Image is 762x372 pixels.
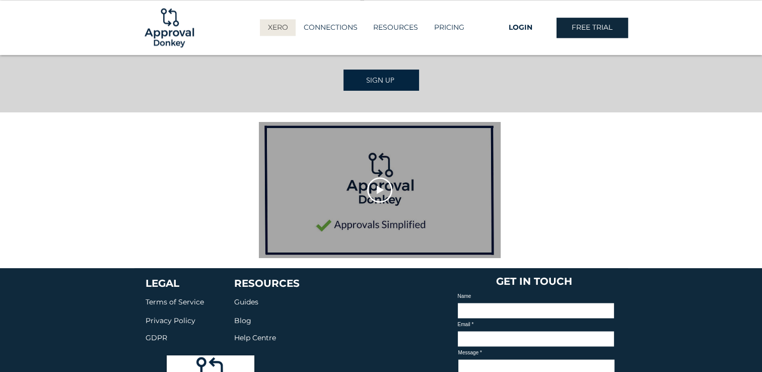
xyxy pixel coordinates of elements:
[458,322,614,327] label: Email
[296,19,365,36] a: CONNECTIONS
[234,316,251,325] span: Blog
[234,331,276,343] a: Help Centre
[485,18,557,38] a: LOGIN
[234,314,251,326] a: Blog
[572,23,612,33] span: FREE TRIAL
[263,19,293,36] p: XERO
[234,295,258,307] a: Guides
[234,297,258,306] span: Guides
[146,297,204,306] span: Terms of Service
[429,19,469,36] p: PRICING
[509,23,532,33] span: LOGIN
[260,19,296,36] a: XERO
[142,1,196,55] img: Logo-01.png
[343,70,419,91] button: SIGN UP
[458,294,614,299] label: Name
[367,177,392,203] button: Play video
[146,316,195,325] span: Privacy Policy
[426,19,472,36] a: PRICING
[146,277,179,289] a: LEGAL
[496,275,572,287] span: GET IN TOUCH
[557,18,628,38] a: FREE TRIAL
[234,277,300,289] span: RESOURCES
[146,296,204,306] a: Terms of Service
[368,19,423,36] p: RESOURCES
[234,333,276,342] span: Help Centre
[366,76,394,85] span: SIGN UP
[299,19,363,36] p: CONNECTIONS
[146,314,195,326] a: Privacy Policy
[247,19,485,36] nav: Site
[146,333,167,342] span: GDPR
[458,350,614,355] label: Message
[146,331,167,343] a: GDPR
[365,19,426,36] div: RESOURCES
